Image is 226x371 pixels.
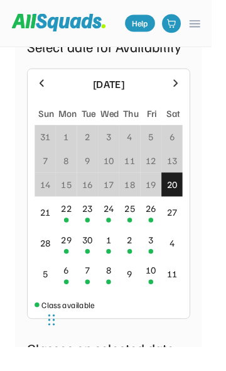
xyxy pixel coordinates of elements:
[62,113,82,128] div: Mon
[159,248,164,263] div: 3
[13,14,113,33] img: Squad%20Logo.svg
[91,138,97,153] div: 2
[65,189,77,204] div: 15
[43,219,54,234] div: 21
[156,215,167,230] div: 26
[181,252,187,267] div: 4
[178,20,188,30] img: shopping-cart-01%20%281%29.svg
[107,113,127,128] div: Wed
[91,281,97,296] div: 7
[136,285,142,300] div: 9
[156,281,167,296] div: 10
[178,164,190,179] div: 13
[156,164,167,179] div: 12
[132,113,149,128] div: Thu
[133,164,144,179] div: 11
[178,113,193,128] div: Sat
[159,138,164,153] div: 5
[133,189,144,204] div: 18
[110,215,122,230] div: 24
[88,189,99,204] div: 16
[178,189,190,204] div: 20
[41,113,58,128] div: Sun
[133,215,144,230] div: 25
[91,164,97,179] div: 9
[43,138,54,153] div: 31
[178,285,190,300] div: 11
[68,138,74,153] div: 1
[65,215,77,230] div: 22
[136,248,142,263] div: 2
[88,215,99,230] div: 23
[88,248,99,263] div: 30
[114,248,119,263] div: 1
[43,189,54,204] div: 14
[134,16,166,34] a: Help
[87,113,103,128] div: Tue
[156,189,167,204] div: 19
[45,319,101,333] div: Class available
[58,81,174,98] div: [DATE]
[65,248,77,263] div: 29
[158,113,168,128] div: Fri
[114,281,119,296] div: 8
[114,138,119,153] div: 3
[110,164,122,179] div: 10
[181,138,187,153] div: 6
[68,281,74,296] div: 6
[68,164,74,179] div: 8
[178,219,190,234] div: 27
[43,252,54,267] div: 28
[136,138,142,153] div: 4
[201,18,216,33] button: menu
[46,164,51,179] div: 7
[110,189,122,204] div: 17
[46,285,51,300] div: 5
